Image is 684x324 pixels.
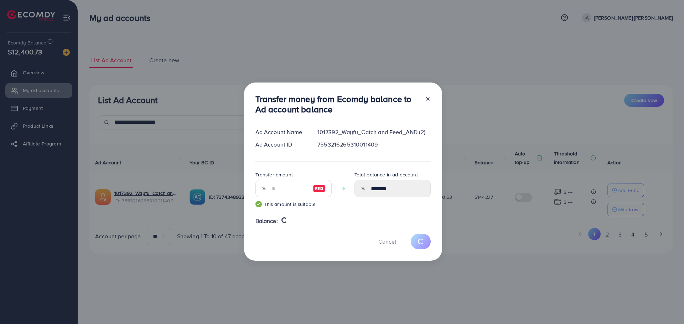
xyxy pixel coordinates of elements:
[312,140,436,149] div: 7553216265310011409
[255,171,293,178] label: Transfer amount
[354,171,418,178] label: Total balance in ad account
[255,217,278,225] span: Balance:
[255,201,262,207] img: guide
[369,234,405,249] button: Cancel
[255,201,332,208] small: This amount is suitable
[378,238,396,245] span: Cancel
[312,128,436,136] div: 1017392_Wayfu_Catch and Feed_AND (2)
[313,184,326,193] img: image
[250,128,312,136] div: Ad Account Name
[255,94,419,115] h3: Transfer money from Ecomdy balance to Ad account balance
[250,140,312,149] div: Ad Account ID
[654,292,679,319] iframe: Chat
